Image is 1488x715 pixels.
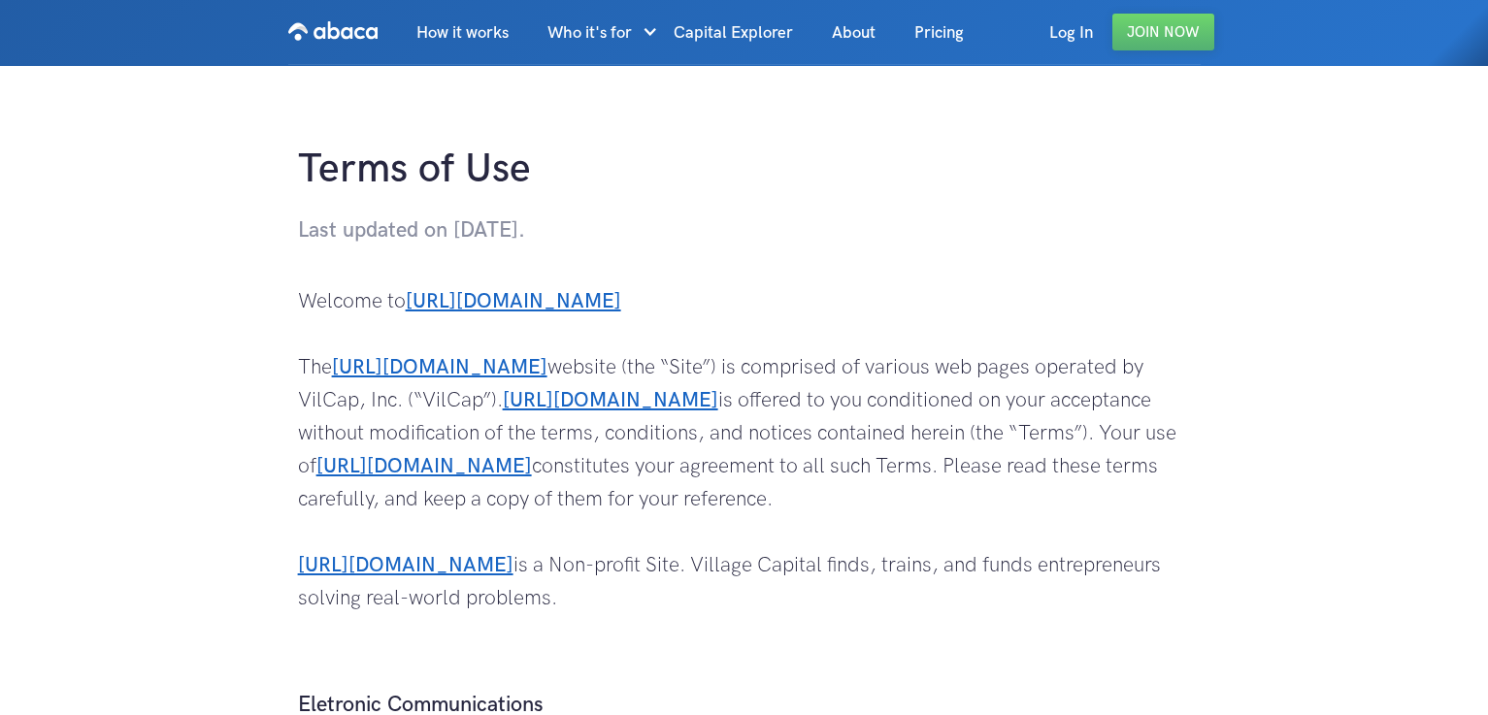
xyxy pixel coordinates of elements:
[1112,14,1214,50] a: Join Now
[298,215,1191,246] h4: Last updated on [DATE].
[332,355,547,379] a: [URL][DOMAIN_NAME]
[298,285,1191,681] p: Welcome to The website (the “Site”) is comprised of various web pages operated by VilCap, Inc. (“...
[503,388,718,412] a: [URL][DOMAIN_NAME]
[406,289,621,313] a: [URL][DOMAIN_NAME]‍
[288,16,378,47] img: Abaca logo
[298,553,513,577] a: [URL][DOMAIN_NAME]
[316,454,532,478] a: [URL][DOMAIN_NAME]
[298,144,1191,196] h1: Terms of Use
